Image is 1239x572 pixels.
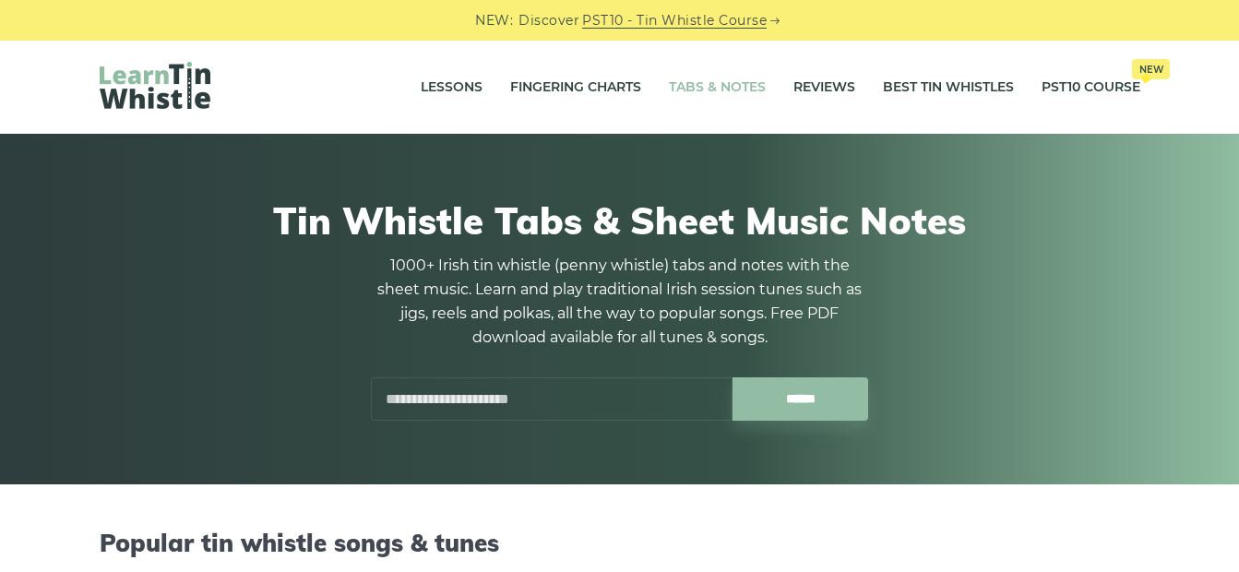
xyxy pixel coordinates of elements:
h1: Tin Whistle Tabs & Sheet Music Notes [100,198,1140,243]
h2: Popular tin whistle songs & tunes [100,529,1140,557]
a: Fingering Charts [510,65,641,111]
span: New [1132,59,1170,79]
a: Lessons [421,65,482,111]
img: LearnTinWhistle.com [100,62,210,109]
a: Best Tin Whistles [883,65,1014,111]
a: PST10 CourseNew [1042,65,1140,111]
p: 1000+ Irish tin whistle (penny whistle) tabs and notes with the sheet music. Learn and play tradi... [371,254,869,350]
a: Reviews [793,65,855,111]
a: Tabs & Notes [669,65,766,111]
